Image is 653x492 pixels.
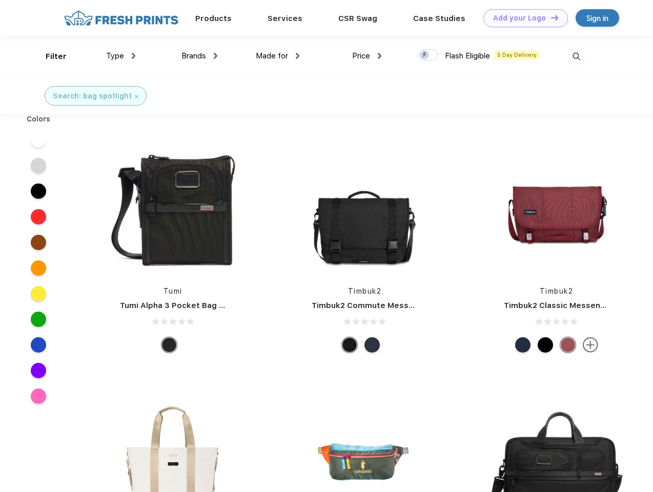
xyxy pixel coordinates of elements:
div: Eco Black [538,337,553,353]
div: Eco Nautical [515,337,530,353]
div: Eco Nautical [364,337,380,353]
a: Timbuk2 [540,287,574,295]
a: Sign in [576,9,619,27]
img: dropdown.png [214,53,217,59]
span: Made for [256,51,288,60]
img: func=resize&h=266 [105,139,241,276]
img: func=resize&h=266 [488,139,625,276]
div: Colors [19,114,58,125]
span: Price [352,51,370,60]
img: fo%20logo%202.webp [61,9,181,27]
img: func=resize&h=266 [296,139,433,276]
a: Timbuk2 Classic Messenger Bag [504,301,631,310]
span: Brands [181,51,206,60]
div: Eco Black [342,337,357,353]
a: Products [195,14,232,23]
img: dropdown.png [296,53,299,59]
div: Add your Logo [493,14,546,23]
div: Sign in [586,12,608,24]
a: Tumi Alpha 3 Pocket Bag Small [120,301,240,310]
a: Timbuk2 [348,287,382,295]
img: dropdown.png [132,53,135,59]
img: more.svg [583,337,598,353]
div: Filter [46,51,67,63]
span: Flash Eligible [445,51,490,60]
div: Search: bag spotlight [53,91,132,101]
div: Eco Collegiate Red [560,337,576,353]
a: Tumi [164,287,182,295]
img: dropdown.png [378,53,381,59]
img: filter_cancel.svg [135,95,138,98]
span: 5 Day Delivery [494,50,540,59]
div: Black [161,337,177,353]
a: Timbuk2 Commute Messenger Bag [312,301,449,310]
img: DT [551,15,558,20]
img: desktop_search.svg [568,48,585,65]
span: Type [106,51,124,60]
